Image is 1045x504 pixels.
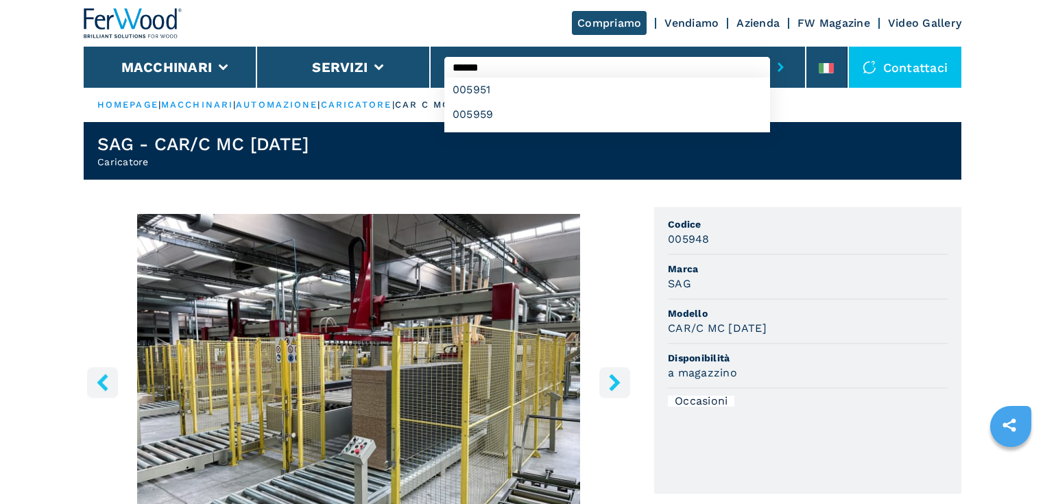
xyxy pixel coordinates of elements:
[888,16,961,29] a: Video Gallery
[797,16,870,29] a: FW Magazine
[444,77,770,102] div: 005951
[392,99,395,110] span: |
[97,99,158,110] a: HOMEPAGE
[121,59,213,75] button: Macchinari
[321,99,392,110] a: caricatore
[668,262,948,276] span: Marca
[444,102,770,127] div: 005959
[236,99,317,110] a: automazione
[987,442,1035,494] iframe: Chat
[863,60,876,74] img: Contattaci
[664,16,719,29] a: Vendiamo
[97,155,309,169] h2: Caricatore
[849,47,962,88] div: Contattaci
[668,365,737,381] h3: a magazzino
[668,217,948,231] span: Codice
[668,351,948,365] span: Disponibilità
[599,367,630,398] button: right-button
[668,320,767,336] h3: CAR/C MC [DATE]
[770,51,791,83] button: submit-button
[668,276,691,291] h3: SAG
[668,307,948,320] span: Modello
[992,408,1026,442] a: sharethis
[233,99,236,110] span: |
[158,99,161,110] span: |
[395,99,499,111] p: car c mc 2 12 44 |
[572,11,647,35] a: Compriamo
[668,396,734,407] div: Occasioni
[84,8,182,38] img: Ferwood
[668,231,710,247] h3: 005948
[97,133,309,155] h1: SAG - CAR/C MC [DATE]
[312,59,368,75] button: Servizi
[736,16,780,29] a: Azienda
[161,99,233,110] a: macchinari
[317,99,320,110] span: |
[87,367,118,398] button: left-button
